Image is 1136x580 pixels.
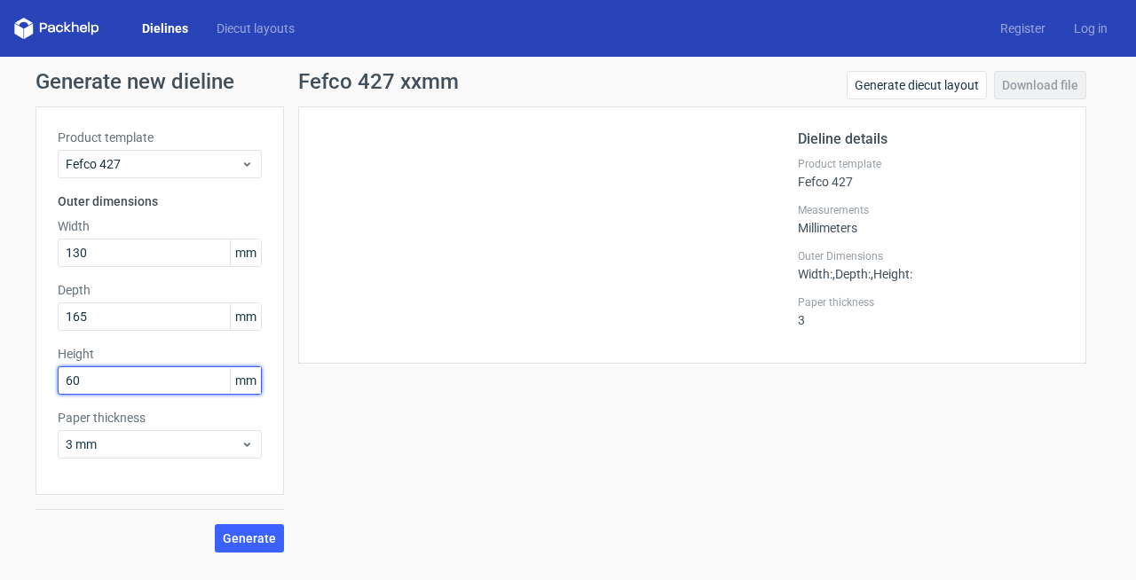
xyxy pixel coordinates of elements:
[798,129,1064,150] h2: Dieline details
[66,435,241,453] span: 3 mm
[58,409,262,427] label: Paper thickness
[58,129,262,146] label: Product template
[832,267,871,281] span: , Depth :
[58,192,262,210] h3: Outer dimensions
[871,267,912,281] span: , Height :
[230,239,261,266] span: mm
[202,20,309,37] a: Diecut layouts
[1060,20,1122,37] a: Log in
[798,157,1064,171] label: Product template
[35,71,1100,92] h1: Generate new dieline
[128,20,202,37] a: Dielines
[798,249,1064,263] label: Outer Dimensions
[798,295,1064,327] div: 3
[798,203,1064,235] div: Millimeters
[58,217,262,235] label: Width
[66,155,241,173] span: Fefco 427
[230,367,261,394] span: mm
[847,71,987,99] a: Generate diecut layout
[58,281,262,299] label: Depth
[798,203,1064,217] label: Measurements
[230,303,261,330] span: mm
[798,295,1064,310] label: Paper thickness
[986,20,1060,37] a: Register
[298,71,459,92] h1: Fefco 427 xxmm
[223,532,276,545] span: Generate
[798,267,832,281] span: Width :
[58,345,262,363] label: Height
[215,524,284,553] button: Generate
[798,157,1064,189] div: Fefco 427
